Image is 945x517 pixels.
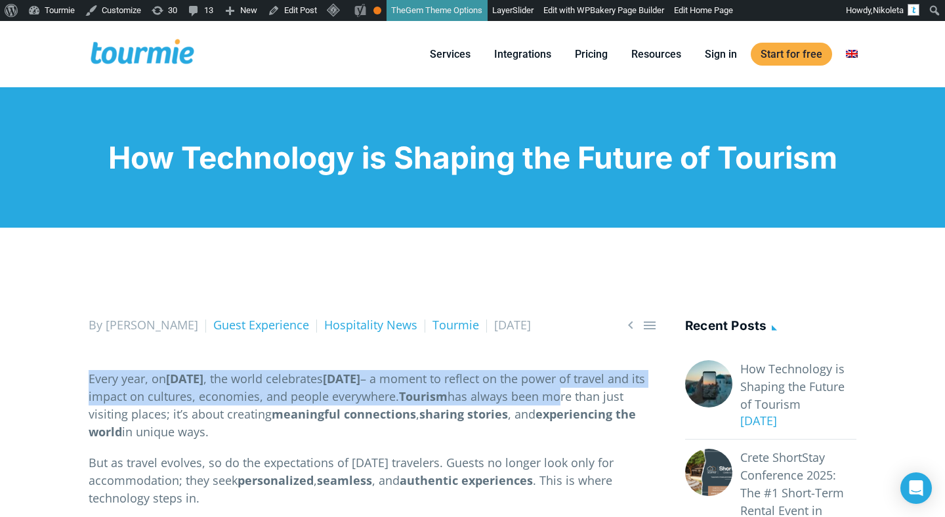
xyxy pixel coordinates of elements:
a: Sign in [695,46,747,62]
p: But as travel evolves, so do the expectations of [DATE] travelers. Guests no longer look only for... [89,454,658,507]
a: Integrations [484,46,561,62]
a: Tourmie [432,317,479,333]
strong: personalized [238,472,314,488]
div: Open Intercom Messenger [900,472,932,504]
a: Start for free [751,43,832,66]
div: OK [373,7,381,14]
a: Hospitality News [324,317,417,333]
span: [DATE] [494,317,531,333]
a: How Technology is Shaping the Future of Tourism [740,360,856,413]
strong: experiencing the [535,406,636,422]
strong: world [89,424,122,440]
a: Pricing [565,46,618,62]
a: Resources [621,46,691,62]
a:  [642,317,658,333]
a: Services [420,46,480,62]
h1: How Technology is Shaping the Future of Tourism [89,140,856,175]
h4: Recent posts [685,316,856,338]
strong: meaningful connections [272,406,416,422]
div: [DATE] [732,412,856,430]
strong: sharing stories [419,406,508,422]
a:  [623,317,639,333]
a: Guest Experience [213,317,309,333]
strong: [DATE] [166,371,203,386]
strong: Tourism [399,388,448,404]
strong: authentic [400,472,458,488]
p: Every year, on , the world celebrates – a moment to reflect on the power of travel and its impact... [89,370,658,441]
span: By [PERSON_NAME] [89,317,198,333]
span: Nikoleta [873,5,904,15]
span: Previous post [623,317,639,333]
strong: [DATE] [323,371,360,386]
strong: experiences [461,472,533,488]
strong: seamless [317,472,372,488]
